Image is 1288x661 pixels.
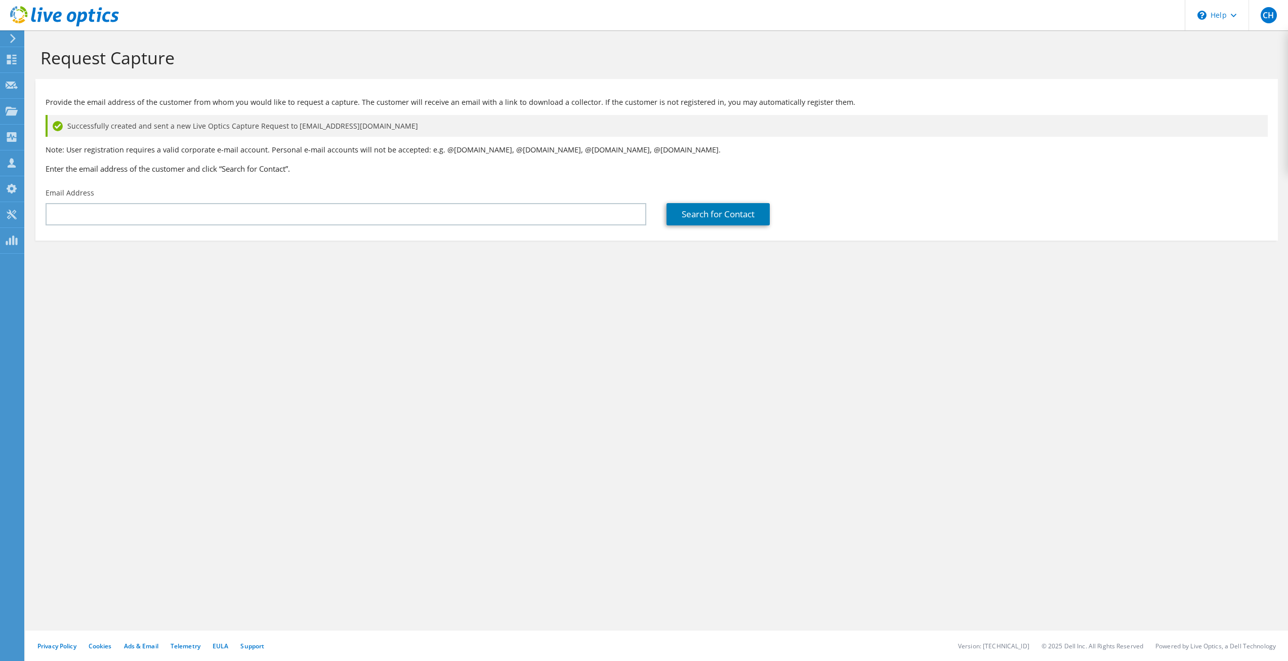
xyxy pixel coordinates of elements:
[171,642,200,650] a: Telemetry
[1042,642,1143,650] li: © 2025 Dell Inc. All Rights Reserved
[46,144,1268,155] p: Note: User registration requires a valid corporate e-mail account. Personal e-mail accounts will ...
[1261,7,1277,23] span: CH
[46,188,94,198] label: Email Address
[89,642,112,650] a: Cookies
[124,642,158,650] a: Ads & Email
[667,203,770,225] a: Search for Contact
[1155,642,1276,650] li: Powered by Live Optics, a Dell Technology
[958,642,1029,650] li: Version: [TECHNICAL_ID]
[1197,11,1207,20] svg: \n
[46,97,1268,108] p: Provide the email address of the customer from whom you would like to request a capture. The cust...
[240,642,264,650] a: Support
[213,642,228,650] a: EULA
[46,163,1268,174] h3: Enter the email address of the customer and click “Search for Contact”.
[67,121,418,132] span: Successfully created and sent a new Live Optics Capture Request to [EMAIL_ADDRESS][DOMAIN_NAME]
[40,47,1268,68] h1: Request Capture
[37,642,76,650] a: Privacy Policy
